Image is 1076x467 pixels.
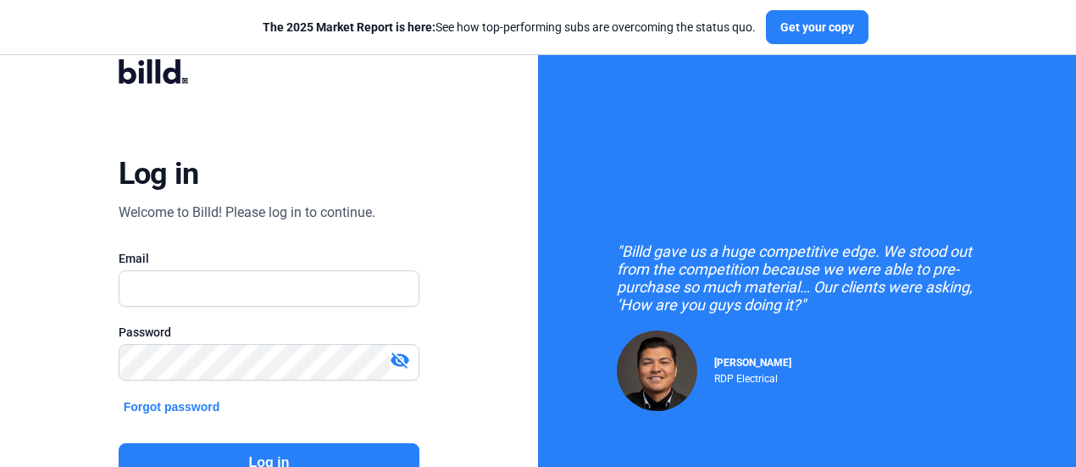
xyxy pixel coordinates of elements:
div: RDP Electrical [714,369,791,385]
div: Welcome to Billd! Please log in to continue. [119,203,375,223]
div: Password [119,324,420,341]
span: [PERSON_NAME] [714,357,791,369]
img: Raul Pacheco [617,331,697,411]
div: See how top-performing subs are overcoming the status quo. [263,19,756,36]
mat-icon: visibility_off [390,350,410,370]
button: Get your copy [766,10,868,44]
div: Email [119,250,420,267]
div: Log in [119,155,199,192]
button: Forgot password [119,398,225,416]
span: The 2025 Market Report is here: [263,20,435,34]
div: "Billd gave us a huge competitive edge. We stood out from the competition because we were able to... [617,242,998,314]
